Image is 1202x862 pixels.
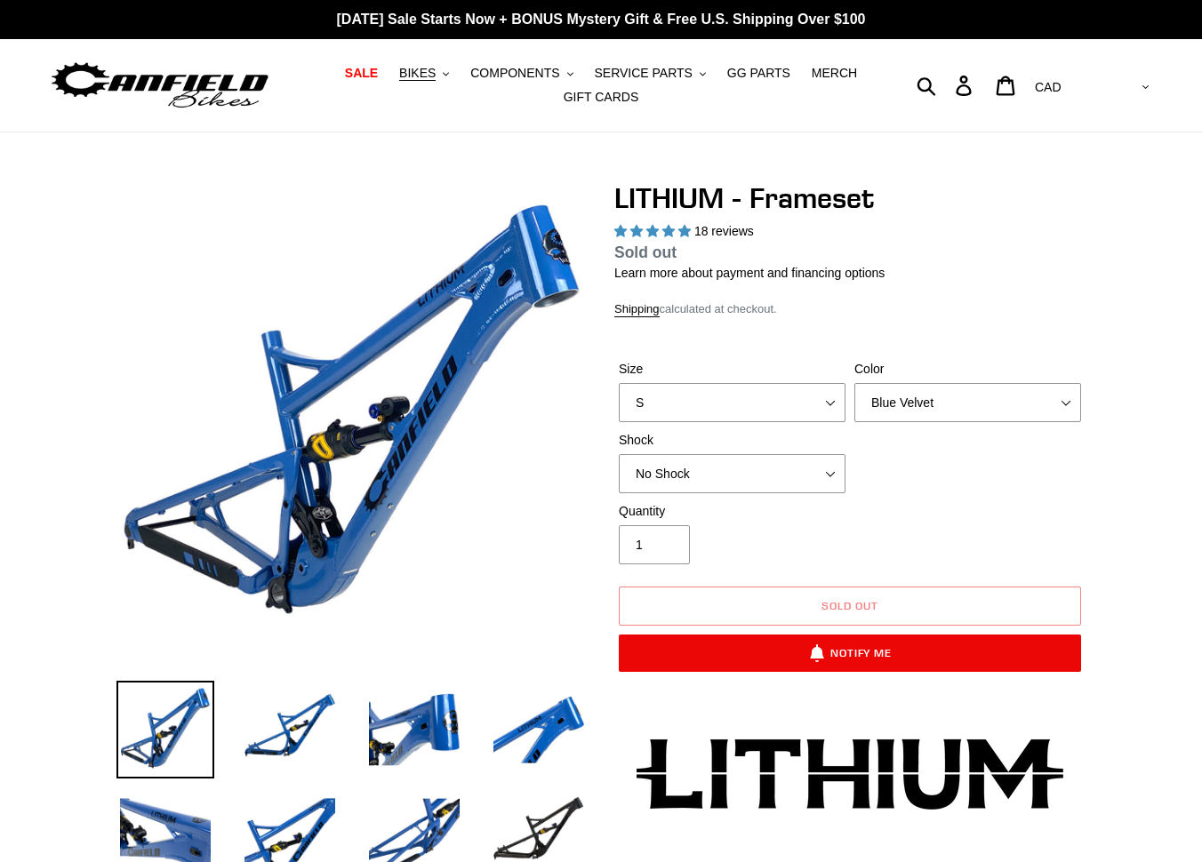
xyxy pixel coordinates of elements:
div: calculated at checkout. [614,300,1086,318]
span: Sold out [614,243,677,261]
img: Canfield Bikes [49,58,271,114]
img: Lithium-Logo_480x480.png [637,738,1063,810]
img: Load image into Gallery viewer, LITHIUM - Frameset [490,681,588,778]
label: Size [619,360,845,379]
a: GIFT CARDS [555,85,648,109]
img: LITHIUM - Frameset [120,185,584,649]
h1: LITHIUM - Frameset [614,181,1086,215]
a: Shipping [614,302,660,317]
button: COMPONENTS [461,61,581,85]
span: SALE [345,66,378,81]
span: 18 reviews [694,224,754,238]
span: MERCH [812,66,857,81]
span: GG PARTS [727,66,790,81]
img: Load image into Gallery viewer, LITHIUM - Frameset [116,681,214,778]
button: Notify Me [619,635,1081,672]
span: Sold out [821,599,878,612]
span: 5.00 stars [614,224,694,238]
img: Load image into Gallery viewer, LITHIUM - Frameset [365,681,463,778]
span: SERVICE PARTS [594,66,692,81]
button: SERVICE PARTS [585,61,714,85]
label: Shock [619,431,845,450]
a: GG PARTS [718,61,799,85]
button: Sold out [619,587,1081,626]
a: MERCH [803,61,866,85]
label: Quantity [619,502,845,521]
img: Load image into Gallery viewer, LITHIUM - Frameset [241,681,339,778]
a: SALE [336,61,387,85]
span: COMPONENTS [470,66,559,81]
label: Color [854,360,1081,379]
button: BIKES [390,61,458,85]
span: GIFT CARDS [564,90,639,105]
a: Learn more about payment and financing options [614,266,885,280]
span: BIKES [399,66,436,81]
